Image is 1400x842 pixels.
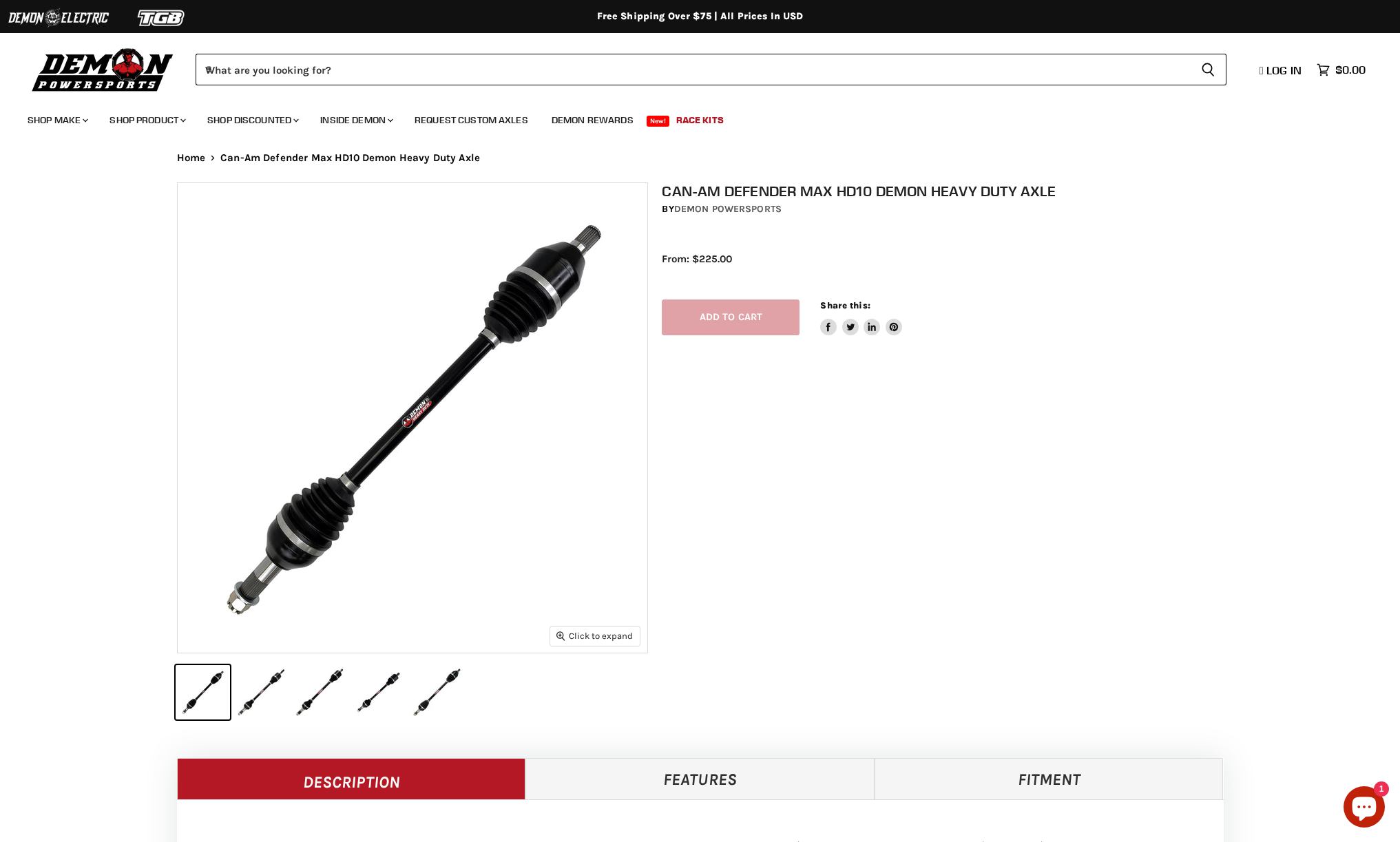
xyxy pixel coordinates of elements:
[647,116,670,127] span: New!
[220,152,480,164] span: Can-Am Defender Max HD10 Demon Heavy Duty Axle
[550,627,640,645] button: Click to expand
[110,5,213,31] img: TGB Logo 2
[351,665,406,719] button: IMAGE thumbnail
[176,665,230,719] button: IMAGE thumbnail
[820,299,902,336] aside: Share this:
[1190,54,1226,85] button: Search
[662,182,1237,200] h1: Can-Am Defender Max HD10 Demon Heavy Duty Axle
[1310,60,1372,80] a: $0.00
[310,106,401,134] a: Inside Demon
[556,631,633,641] span: Click to expand
[293,665,347,719] button: IMAGE thumbnail
[149,10,1251,23] div: Free Shipping Over $75 | All Prices In USD
[1253,64,1310,76] a: Log in
[7,5,110,31] img: Demon Electric Logo 2
[410,665,464,719] button: IMAGE thumbnail
[666,106,734,134] a: Race Kits
[17,101,1362,134] ul: Main menu
[149,152,1251,164] nav: Breadcrumbs
[820,300,870,311] span: Share this:
[234,665,289,719] button: IMAGE thumbnail
[17,106,96,134] a: Shop Make
[99,106,194,134] a: Shop Product
[404,106,539,134] a: Request Custom Axles
[196,54,1226,85] form: Product
[178,183,647,653] img: IMAGE
[541,106,644,134] a: Demon Rewards
[197,106,307,134] a: Shop Discounted
[875,758,1224,799] a: Fitment
[1266,63,1302,77] span: Log in
[674,203,782,215] a: Demon Powersports
[1335,63,1366,76] span: $0.00
[196,54,1190,85] input: When autocomplete results are available use up and down arrows to review and enter to select
[525,758,875,799] a: Features
[662,253,732,265] span: From: $225.00
[662,202,1237,217] div: by
[177,152,206,164] a: Home
[1339,786,1389,831] inbox-online-store-chat: Shopify online store chat
[28,45,178,94] img: Demon Powersports
[177,758,526,799] a: Description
